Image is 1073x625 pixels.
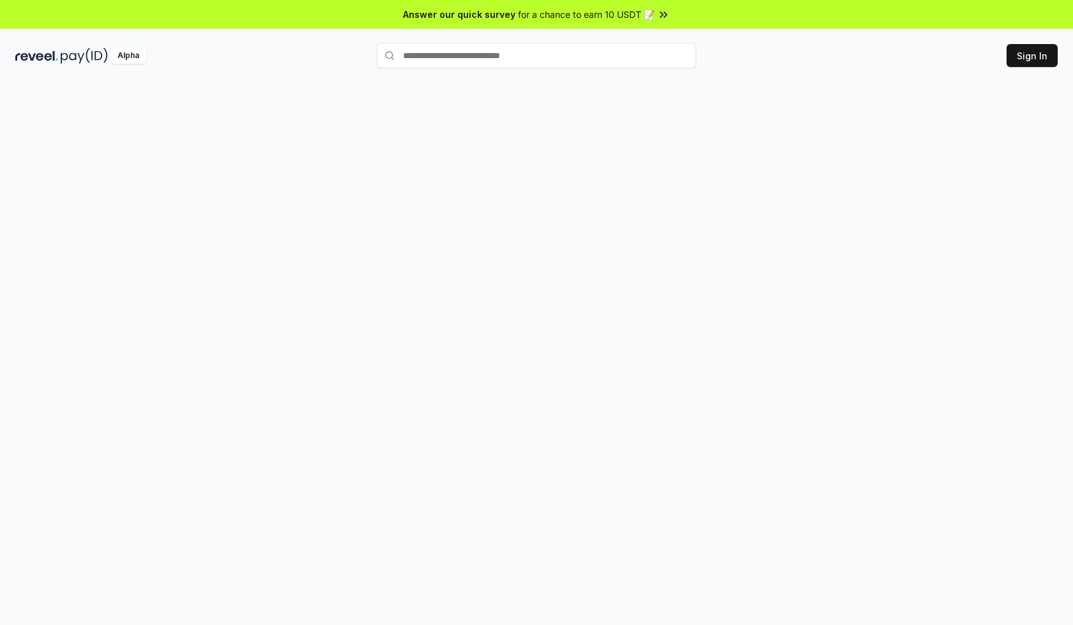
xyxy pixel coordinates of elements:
[15,48,58,64] img: reveel_dark
[1007,44,1058,67] button: Sign In
[110,48,146,64] div: Alpha
[403,8,515,21] span: Answer our quick survey
[61,48,108,64] img: pay_id
[518,8,655,21] span: for a chance to earn 10 USDT 📝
